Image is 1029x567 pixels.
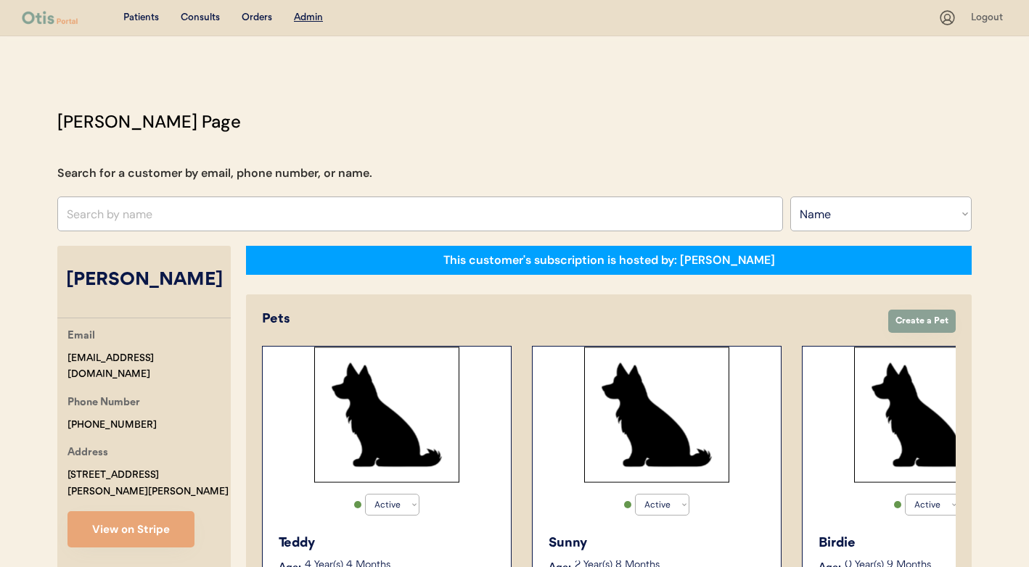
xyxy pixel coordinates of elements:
[67,350,231,384] div: [EMAIL_ADDRESS][DOMAIN_NAME]
[57,196,783,231] input: Search by name
[443,252,775,268] div: This customer's subscription is hosted by: [PERSON_NAME]
[854,347,999,483] img: Rectangle%2029.svg
[262,310,874,329] div: Pets
[242,11,272,25] div: Orders
[57,109,241,135] div: [PERSON_NAME] Page
[314,347,459,483] img: Rectangle%2029.svg
[67,444,108,463] div: Address
[971,11,1007,25] div: Logout
[279,534,496,553] div: Teddy
[584,347,729,483] img: Rectangle%2029.svg
[181,11,220,25] div: Consults
[888,310,956,333] button: Create a Pet
[67,417,157,434] div: [PHONE_NUMBER]
[67,467,231,500] div: [STREET_ADDRESS][PERSON_NAME][PERSON_NAME]
[67,511,194,547] button: View on Stripe
[294,12,323,22] u: Admin
[123,11,159,25] div: Patients
[57,165,372,182] div: Search for a customer by email, phone number, or name.
[549,534,766,553] div: Sunny
[67,328,95,346] div: Email
[57,267,231,294] div: [PERSON_NAME]
[67,394,140,413] div: Phone Number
